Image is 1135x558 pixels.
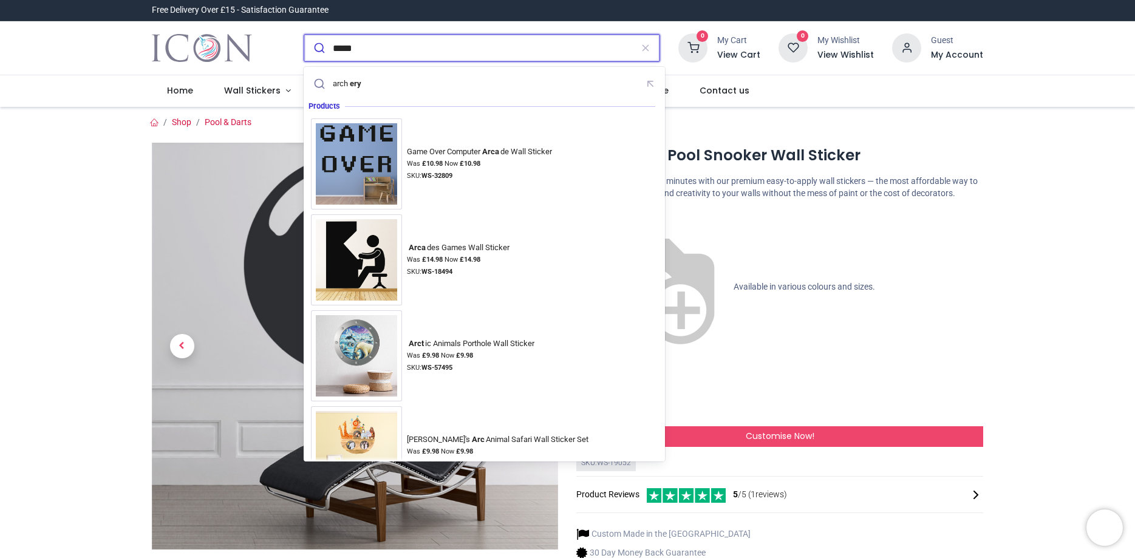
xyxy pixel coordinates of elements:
a: My Account [931,49,983,61]
div: SKU: [407,171,556,181]
img: Arctic Animals Porthole Wall Sticker [311,310,402,401]
div: Game Over Computer de Wall Sticker [407,147,552,157]
mark: ery [348,77,363,89]
span: /5 ( 1 reviews) [733,489,787,501]
span: Contact us [700,84,749,97]
a: Logo of Icon Wall Stickers [152,31,252,65]
span: Home [167,84,193,97]
div: Was Now [407,159,556,169]
strong: WS-18494 [421,268,452,276]
div: Was Now [407,255,514,265]
div: Free Delivery Over £15 - Satisfaction Guarantee [152,4,329,16]
div: SKU: [407,363,539,373]
div: SKU: [407,267,514,277]
div: SKU: WS-19052 [576,454,636,472]
a: Wall Stickers [209,75,307,107]
img: Arcades Games Wall Sticker [311,214,402,305]
button: Submit [304,35,333,61]
img: Game Over Computer Arcade Wall Sticker [311,118,402,209]
img: Icon Wall Stickers [152,31,252,65]
iframe: Brevo live chat [1086,509,1123,546]
strong: £ 10.98 [422,160,443,168]
img: Black 8 Ball Pool Snooker Wall Sticker [152,143,559,549]
div: Guest [931,35,983,47]
span: Customise Now! [746,430,814,442]
div: Was Now [407,447,593,457]
strong: £ 9.98 [456,352,473,359]
sup: 0 [697,30,708,42]
div: ic Animals Porthole Wall Sticker [407,339,534,349]
mark: Arca [480,145,500,157]
li: Custom Made in the [GEOGRAPHIC_DATA] [576,528,751,540]
button: Fill query with "archery" [641,75,660,94]
mark: Arc [470,433,486,445]
span: Available in various colours and sizes. [734,281,875,291]
div: SKU: [407,459,593,469]
div: Product Reviews [576,486,983,503]
sup: 0 [797,30,808,42]
strong: £ 10.98 [460,160,480,168]
mark: Arct [407,337,425,349]
strong: £ 14.98 [422,256,443,264]
strong: £ 9.98 [422,352,439,359]
div: des Games Wall Sticker [407,243,510,253]
a: Pool & Darts [205,117,251,127]
div: My Wishlist [817,35,874,47]
button: Clear [632,35,660,61]
a: View Cart [717,49,760,61]
div: [PERSON_NAME]'s Animal Safari Wall Sticker Set [407,435,588,444]
a: 0 [678,43,707,52]
a: Previous [152,204,213,489]
span: Previous [170,334,194,358]
strong: WS-32809 [421,172,452,180]
a: Arcades Games Wall StickerArcades Games Wall StickerWas £14.98 Now £14.98SKU:WS-18494 [311,214,658,305]
div: My Cart [717,35,760,47]
span: Products [308,101,345,111]
strong: £ 9.98 [422,447,439,455]
a: Game Over Computer Arcade Wall StickerGame Over ComputerArcade Wall StickerWas £10.98 Now £10.98S... [311,118,658,209]
a: View Wishlist [817,49,874,61]
div: arch [333,79,363,89]
p: Transform any space in minutes with our premium easy-to-apply wall stickers — the most affordable... [576,175,983,199]
strong: WS-50653 [421,460,452,468]
span: Wall Stickers [224,84,281,97]
a: Arctic Animals Porthole Wall StickerArctic Animals Porthole Wall StickerWas £9.98 Now £9.98SKU:WS... [311,310,658,401]
a: Noah's Arc Animal Safari Wall Sticker Set[PERSON_NAME]'sArcAnimal Safari Wall Sticker SetWas £9.9... [311,406,658,497]
img: Noah's Arc Animal Safari Wall Sticker Set [311,406,402,497]
strong: WS-57495 [421,364,452,372]
strong: £ 14.98 [460,256,480,264]
mark: Arca [407,241,427,253]
h1: Black 8 Ball Pool Snooker Wall Sticker [576,145,983,166]
a: Shop [172,117,191,127]
iframe: Customer reviews powered by Trustpilot [728,4,983,16]
strong: £ 9.98 [456,447,473,455]
a: 0 [779,43,808,52]
div: Was Now [407,351,539,361]
span: 5 [733,489,738,499]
